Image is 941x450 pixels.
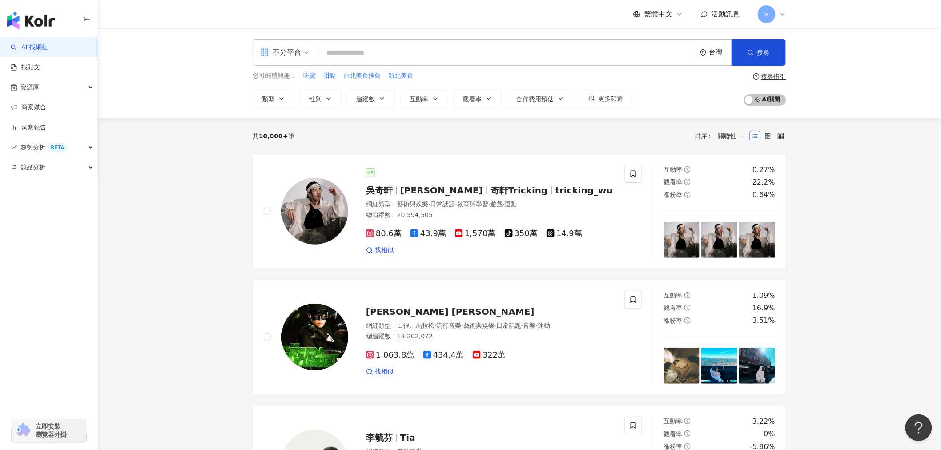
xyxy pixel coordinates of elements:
img: post-image [701,222,737,258]
button: 類型 [253,90,294,108]
span: 吃貨 [303,72,316,80]
span: 追蹤數 [356,96,375,103]
span: 活動訊息 [712,10,740,18]
span: Tia [400,432,415,443]
span: · [536,322,538,329]
img: KOL Avatar [281,178,348,245]
span: 您可能感興趣： [253,72,296,80]
img: KOL Avatar [281,304,348,370]
span: question-circle [684,443,691,450]
span: 日常話題 [496,322,521,329]
span: 找相似 [375,367,394,376]
div: 網紅類型 ： [366,321,614,330]
span: · [455,201,457,208]
span: 322萬 [473,350,506,360]
span: 吳奇軒 [366,185,393,196]
div: 0% [764,429,775,439]
span: 競品分析 [20,157,45,177]
div: 1.09% [752,291,775,301]
span: [PERSON_NAME] [400,185,483,196]
div: 網紅類型 ： [366,200,614,209]
div: 總追蹤數 ： 20,594,505 [366,211,614,220]
button: 搜尋 [732,39,786,66]
span: · [461,322,463,329]
div: 搜尋指引 [761,73,786,80]
iframe: Help Scout Beacon - Open [905,414,932,441]
a: 找相似 [366,246,394,255]
span: 台北美食推薦 [343,72,381,80]
div: BETA [47,143,68,152]
span: 互動率 [664,166,683,173]
button: 觀看率 [454,90,502,108]
span: [PERSON_NAME] [PERSON_NAME] [366,306,535,317]
img: logo [7,12,55,29]
div: 16.9% [752,303,775,313]
span: question-circle [684,305,691,311]
span: 觀看率 [664,304,683,311]
img: post-image [739,348,775,384]
span: 更多篩選 [598,95,623,102]
span: tricking_wu [555,185,613,196]
span: 李毓芬 [366,432,393,443]
span: 趨勢分析 [20,137,68,157]
div: 0.27% [752,165,775,175]
span: question-circle [684,192,691,198]
img: chrome extension [14,423,32,438]
img: post-image [739,222,775,258]
div: 不分平台 [260,45,301,60]
a: KOL Avatar[PERSON_NAME] [PERSON_NAME]網紅類型：田徑、馬拉松·流行音樂·藝術與娛樂·日常話題·音樂·運動總追蹤數：18,202,0721,063.8萬434.... [253,280,786,395]
div: 3.51% [752,316,775,325]
button: 性別 [300,90,342,108]
span: question-circle [684,292,691,298]
button: 互動率 [400,90,448,108]
button: 追蹤數 [347,90,395,108]
a: 商案媒合 [11,103,46,112]
span: 關聯性 [718,129,745,143]
span: 漲粉率 [664,317,683,324]
span: 類型 [262,96,274,103]
a: chrome extension立即安裝 瀏覽器外掛 [12,418,86,442]
div: 3.22% [752,417,775,426]
span: 80.6萬 [366,229,402,238]
button: 台北美食推薦 [343,71,381,81]
span: question-circle [684,179,691,185]
span: 運動 [505,201,517,208]
span: 互動率 [410,96,428,103]
div: 排序： [695,129,750,143]
button: 更多篩選 [579,90,632,108]
span: 觀看率 [664,178,683,185]
span: 運動 [538,322,550,329]
span: 性別 [309,96,322,103]
span: · [495,322,496,329]
span: 觀看率 [463,96,482,103]
span: 資源庫 [20,77,39,97]
button: 甜點 [323,71,336,81]
span: 觀看率 [664,430,683,438]
div: 台灣 [709,48,732,56]
img: post-image [701,348,737,384]
span: 14.9萬 [547,229,582,238]
span: 奇軒Tricking [491,185,548,196]
span: 1,570萬 [455,229,496,238]
span: 繁體中文 [644,9,672,19]
div: 22.2% [752,177,775,187]
span: · [488,201,490,208]
span: 合作費用預估 [516,96,554,103]
span: 漲粉率 [664,191,683,198]
span: question-circle [753,73,760,80]
img: post-image [664,222,700,258]
a: searchAI 找網紅 [11,43,48,52]
div: 總追蹤數 ： 18,202,072 [366,332,614,341]
span: 漲粉率 [664,443,683,450]
span: 立即安裝 瀏覽器外掛 [36,422,67,438]
a: 找貼文 [11,63,40,72]
button: 合作費用預估 [507,90,574,108]
span: 搜尋 [757,49,770,56]
a: KOL Avatar吳奇軒[PERSON_NAME]奇軒Trickingtricking_wu網紅類型：藝術與娛樂·日常話題·教育與學習·遊戲·運動總追蹤數：20,594,50580.6萬43.... [253,154,786,269]
span: · [428,201,430,208]
span: V [764,9,769,19]
img: post-image [664,348,700,384]
button: 新北美食 [388,71,414,81]
div: 共 筆 [253,133,294,140]
span: 藝術與娛樂 [397,201,428,208]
